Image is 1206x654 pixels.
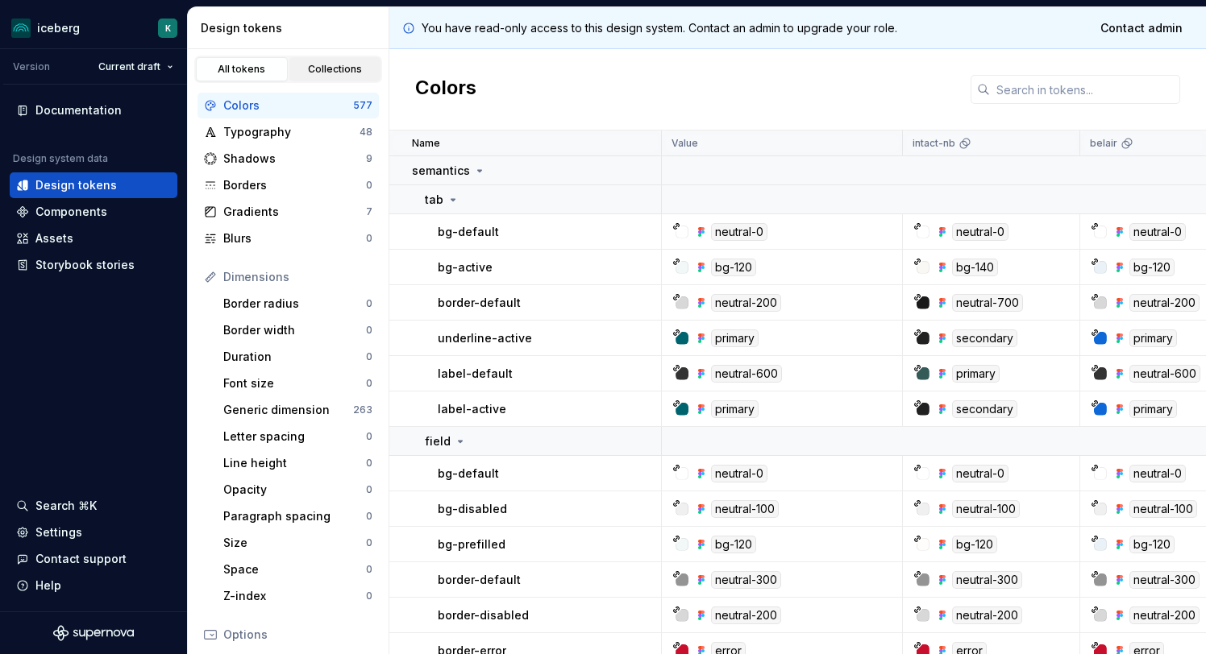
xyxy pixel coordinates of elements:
[366,430,372,443] div: 0
[952,536,997,553] div: bg-120
[35,551,127,567] div: Contact support
[223,627,372,643] div: Options
[223,269,372,285] div: Dimensions
[35,577,61,594] div: Help
[952,606,1022,624] div: neutral-200
[438,572,521,588] p: border-default
[10,172,177,198] a: Design tokens
[35,102,122,118] div: Documentation
[711,259,756,276] div: bg-120
[35,204,107,220] div: Components
[201,20,382,36] div: Design tokens
[952,465,1008,482] div: neutral-0
[223,151,366,167] div: Shadows
[223,588,366,604] div: Z-index
[223,561,366,577] div: Space
[366,179,372,192] div: 0
[223,535,366,551] div: Size
[10,199,177,225] a: Components
[295,63,376,76] div: Collections
[1100,20,1183,36] span: Contact admin
[366,457,372,470] div: 0
[217,397,379,423] a: Generic dimension263
[360,126,372,139] div: 48
[1129,571,1200,589] div: neutral-300
[366,152,372,165] div: 9
[1129,223,1186,241] div: neutral-0
[438,259,493,275] p: bg-active
[13,60,50,73] div: Version
[1129,606,1200,624] div: neutral-200
[223,402,353,418] div: Generic dimension
[223,296,366,312] div: Border radius
[366,590,372,602] div: 0
[952,500,1020,518] div: neutral-100
[366,563,372,576] div: 0
[223,322,366,338] div: Border width
[366,377,372,390] div: 0
[53,625,134,641] svg: Supernova Logo
[1129,259,1175,276] div: bg-120
[353,99,372,112] div: 577
[10,573,177,598] button: Help
[217,503,379,529] a: Paragraph spacing0
[10,546,177,572] button: Contact support
[1090,137,1117,150] p: belair
[198,93,379,118] a: Colors577
[1129,500,1197,518] div: neutral-100
[223,204,366,220] div: Gradients
[366,483,372,496] div: 0
[10,226,177,251] a: Assets
[1090,14,1193,43] a: Contact admin
[198,146,379,172] a: Shadows9
[952,294,1023,312] div: neutral-700
[13,152,108,165] div: Design system data
[425,433,451,449] p: field
[425,192,443,208] p: tab
[711,536,756,553] div: bg-120
[217,424,379,449] a: Letter spacing0
[223,375,366,391] div: Font size
[366,297,372,310] div: 0
[438,466,499,482] p: bg-default
[952,259,998,276] div: bg-140
[711,606,781,624] div: neutral-200
[366,232,372,245] div: 0
[217,370,379,396] a: Font size0
[223,455,366,471] div: Line height
[198,226,379,251] a: Blurs0
[952,400,1017,418] div: secondary
[198,119,379,145] a: Typography48
[438,224,499,240] p: bg-default
[438,330,532,346] p: underline-active
[711,465,767,482] div: neutral-0
[217,583,379,609] a: Z-index0
[952,365,1000,383] div: primary
[913,137,955,150] p: intact-nb
[353,404,372,416] div: 263
[1129,536,1175,553] div: bg-120
[711,365,782,383] div: neutral-600
[438,607,529,623] p: border-disabled
[165,22,171,35] div: K
[990,75,1180,104] input: Search in tokens...
[217,477,379,503] a: Opacity0
[35,524,82,540] div: Settings
[217,317,379,343] a: Border width0
[711,500,779,518] div: neutral-100
[672,137,698,150] p: Value
[438,295,521,311] p: border-default
[223,177,366,193] div: Borders
[10,519,177,545] a: Settings
[711,223,767,241] div: neutral-0
[223,428,366,445] div: Letter spacing
[223,482,366,498] div: Opacity
[10,252,177,278] a: Storybook stories
[1129,365,1200,383] div: neutral-600
[1129,400,1177,418] div: primary
[11,19,31,38] img: 418c6d47-6da6-4103-8b13-b5999f8989a1.png
[1129,294,1200,312] div: neutral-200
[438,366,513,382] p: label-default
[198,199,379,225] a: Gradients7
